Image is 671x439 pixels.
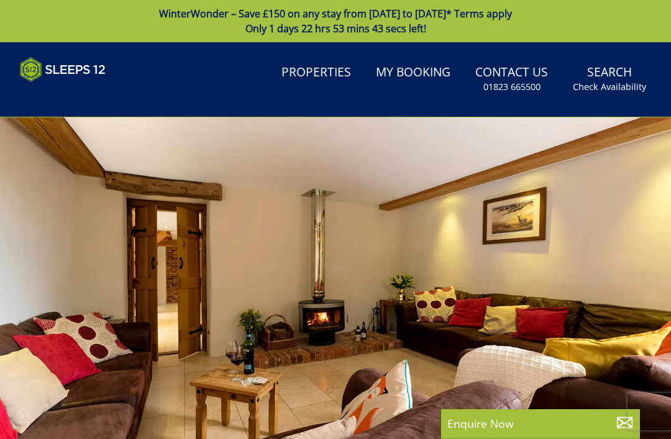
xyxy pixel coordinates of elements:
[568,59,651,99] a: SearchCheck Availability
[483,81,541,93] small: 01823 665500
[447,415,634,432] p: Enquire Now
[14,89,144,100] iframe: Customer reviews powered by Trustpilot
[371,59,455,87] a: My Booking
[470,59,553,99] a: Contact Us01823 665500
[20,57,106,82] img: Sleeps 12
[573,81,646,93] small: Check Availability
[276,59,356,87] a: Properties
[245,22,426,35] span: Only 1 days 22 hrs 53 mins 43 secs left!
